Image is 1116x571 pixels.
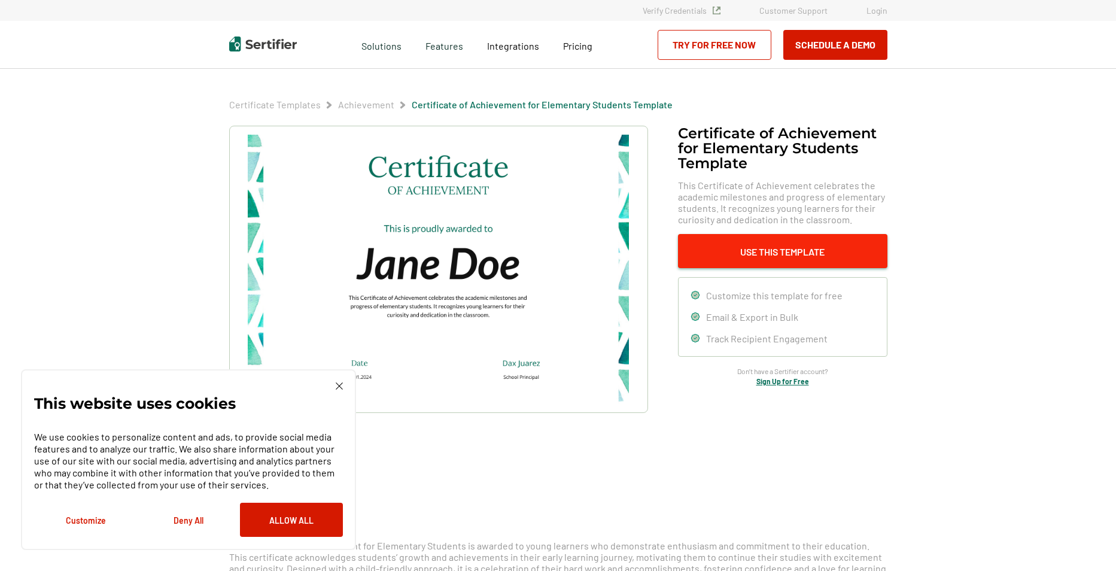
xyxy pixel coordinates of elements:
a: Achievement [338,99,394,110]
span: This Certificate of Achievement celebrates the academic milestones and progress of elementary stu... [678,180,887,225]
a: Login [866,5,887,16]
span: Customize this template for free [706,290,843,301]
a: Verify Credentials [643,5,720,16]
img: Sertifier | Digital Credentialing Platform [229,37,297,51]
button: Schedule a Demo [783,30,887,60]
iframe: Chat Widget [1056,514,1116,571]
span: Achievement [338,99,394,111]
a: Integrations [487,37,539,52]
img: Certificate of Achievement for Elementary Students Template [248,135,628,404]
span: Integrations [487,40,539,51]
span: Email & Export in Bulk [706,311,798,323]
button: Deny All [137,503,240,537]
a: Pricing [563,37,592,52]
a: Certificate of Achievement for Elementary Students Template [412,99,673,110]
button: Customize [34,503,137,537]
span: Certificate of Achievement for Elementary Students Template [412,99,673,111]
span: Pricing [563,40,592,51]
div: Breadcrumb [229,99,673,111]
p: We use cookies to personalize content and ads, to provide social media features and to analyze ou... [34,431,343,491]
a: Sign Up for Free [756,377,809,385]
h1: Certificate of Achievement for Elementary Students Template [678,126,887,171]
span: Certificate Templates [229,99,321,111]
p: This website uses cookies [34,397,236,409]
a: Try for Free Now [658,30,771,60]
button: Use This Template [678,234,887,268]
span: Don’t have a Sertifier account? [737,366,828,377]
img: Verified [713,7,720,14]
a: Customer Support [759,5,828,16]
span: Features [425,37,463,52]
a: Certificate Templates [229,99,321,110]
img: Cookie Popup Close [336,382,343,390]
span: Track Recipient Engagement [706,333,828,344]
span: Solutions [361,37,402,52]
button: Allow All [240,503,343,537]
